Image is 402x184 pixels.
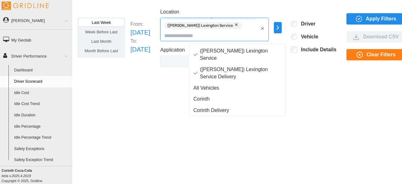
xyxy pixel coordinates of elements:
img: Gridline [2,2,49,10]
label: Application [160,46,185,54]
div: Copyright © 2025, Gridline [2,168,72,183]
span: Download CSV [363,31,399,42]
p: To: [130,37,150,45]
a: Idle Percentage [11,121,72,132]
label: Include Details [297,47,336,53]
p: From: [130,20,150,28]
label: Driver [297,21,315,27]
span: ([PERSON_NAME]) Lexington Service [200,47,281,62]
p: [DATE] [130,28,150,37]
span: All Vehicles [193,84,219,92]
b: Corinth Coca-Cola [2,169,32,172]
a: Safety Exceptions [11,143,72,155]
i: beta v.2025.4.2019 [2,174,31,178]
p: [DATE] [130,45,150,54]
a: Idle Cost Trend [11,98,72,110]
span: Last Week [92,20,111,25]
span: Clear Filters [367,49,395,60]
span: Month Before Last [85,48,118,53]
span: Apply Filters [366,14,396,24]
a: Safety Exception Trend [11,154,72,166]
span: Last Month [91,39,111,44]
a: Idle Cost [11,87,72,99]
a: Driver Scorecard [11,76,72,87]
label: Vehicle [297,34,318,40]
span: ([PERSON_NAME]) Lexington Service Delivery [200,66,281,81]
span: Corinth Delivery [193,107,229,114]
a: Dashboard [11,65,72,76]
a: Idle Percentage Trend [11,132,72,143]
span: ([PERSON_NAME]) Lexington Service [167,22,233,29]
label: Location [160,8,179,16]
a: Idle Duration [11,110,72,121]
span: Corinth [193,95,210,103]
span: Week Before Last [85,30,117,34]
